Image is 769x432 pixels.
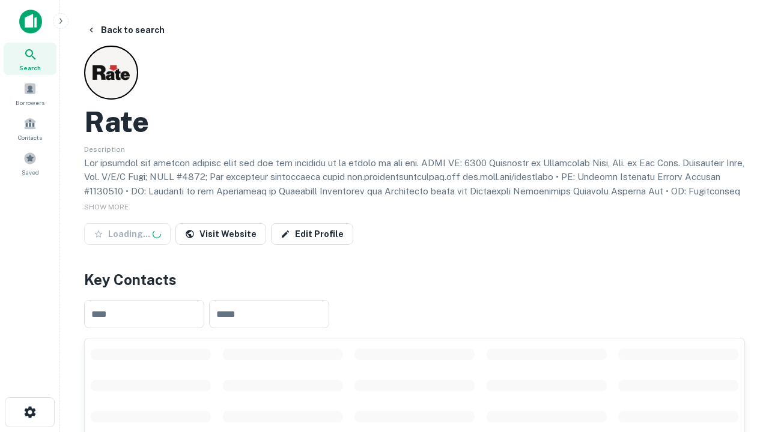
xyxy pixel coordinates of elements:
img: capitalize-icon.png [19,10,42,34]
span: Contacts [18,133,42,142]
iframe: Chat Widget [709,336,769,394]
span: Description [84,145,125,154]
h4: Key Contacts [84,269,745,290]
h2: Rate [84,104,149,139]
span: SHOW MORE [84,203,129,211]
a: Contacts [4,112,56,145]
span: Search [19,63,41,73]
a: Borrowers [4,77,56,110]
button: Back to search [82,19,169,41]
a: Saved [4,147,56,179]
span: Borrowers [16,98,44,107]
a: Visit Website [175,223,266,245]
span: Saved [22,167,39,177]
a: Search [4,43,56,75]
p: Lor ipsumdol sit ametcon adipisc elit sed doe tem incididu ut la etdolo ma ali eni. ADMI VE: 6300... [84,156,745,269]
a: Edit Profile [271,223,353,245]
